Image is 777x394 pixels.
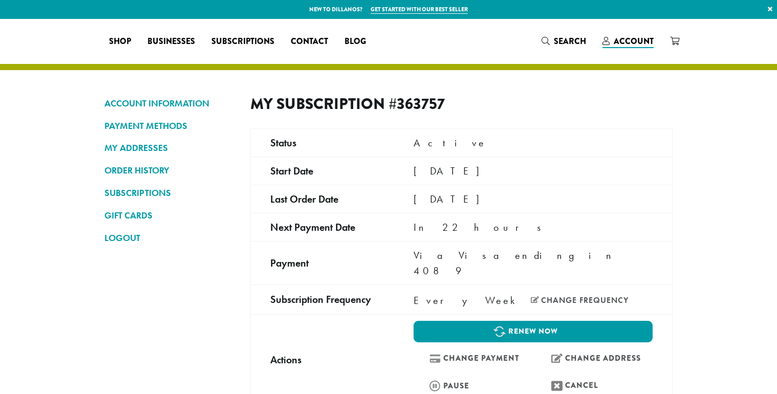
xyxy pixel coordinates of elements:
[109,35,131,48] span: Shop
[414,249,618,277] span: Via Visa ending in 4089
[371,5,468,14] a: Get started with our best seller
[251,213,394,241] td: Next payment date
[344,35,366,48] span: Blog
[251,128,394,157] td: Status
[394,185,673,213] td: [DATE]
[394,157,673,185] td: [DATE]
[533,33,594,50] a: Search
[414,293,521,308] span: Every Week
[251,284,394,314] td: Subscription Frequency
[414,321,653,342] a: Renew now
[554,35,586,47] span: Search
[531,296,629,304] a: Change frequency
[211,35,274,48] span: Subscriptions
[104,229,235,247] a: LOGOUT
[104,184,235,202] a: SUBSCRIPTIONS
[414,347,531,369] a: Change payment
[104,117,235,135] a: PAYMENT METHODS
[614,35,654,47] span: Account
[104,139,235,157] a: MY ADDRESSES
[250,95,453,113] h2: My Subscription #363757
[104,162,235,179] a: ORDER HISTORY
[101,33,139,50] a: Shop
[251,185,394,213] td: Last order date
[535,347,653,369] a: Change address
[394,213,673,241] td: In 22 hours
[394,128,673,157] td: Active
[251,241,394,284] td: Payment
[104,95,235,112] a: ACCOUNT INFORMATION
[104,207,235,224] a: GIFT CARDS
[147,35,195,48] span: Businesses
[291,35,328,48] span: Contact
[251,157,394,185] td: Start date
